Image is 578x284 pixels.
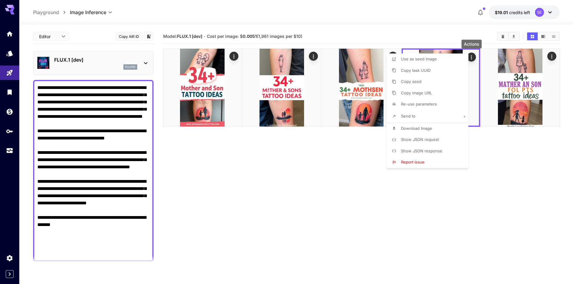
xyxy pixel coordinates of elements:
[401,79,421,84] span: Copy seed
[401,148,442,153] span: Show JSON response
[401,68,430,73] span: Copy task UUID
[401,90,432,95] span: Copy image URL
[401,102,437,106] span: Re-use parameters
[461,40,482,48] div: Actions
[401,126,432,131] span: Download Image
[401,160,424,164] span: Report issue
[401,56,437,61] span: Use as seed image
[401,137,439,142] span: Show JSON request
[401,114,415,118] span: Send to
